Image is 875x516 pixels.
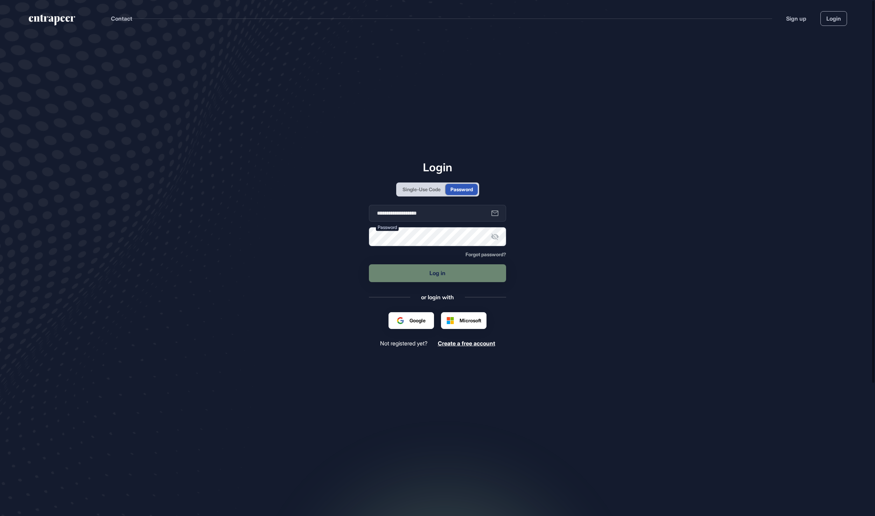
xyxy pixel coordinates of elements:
[369,160,506,174] h1: Login
[402,186,441,193] div: Single-Use Code
[820,11,847,26] a: Login
[111,14,132,23] button: Contact
[450,186,473,193] div: Password
[421,293,454,301] div: or login with
[376,223,399,231] label: Password
[460,317,481,324] span: Microsoft
[369,264,506,282] button: Log in
[786,14,806,23] a: Sign up
[380,340,427,347] span: Not registered yet?
[465,252,506,257] a: Forgot password?
[28,15,76,28] a: entrapeer-logo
